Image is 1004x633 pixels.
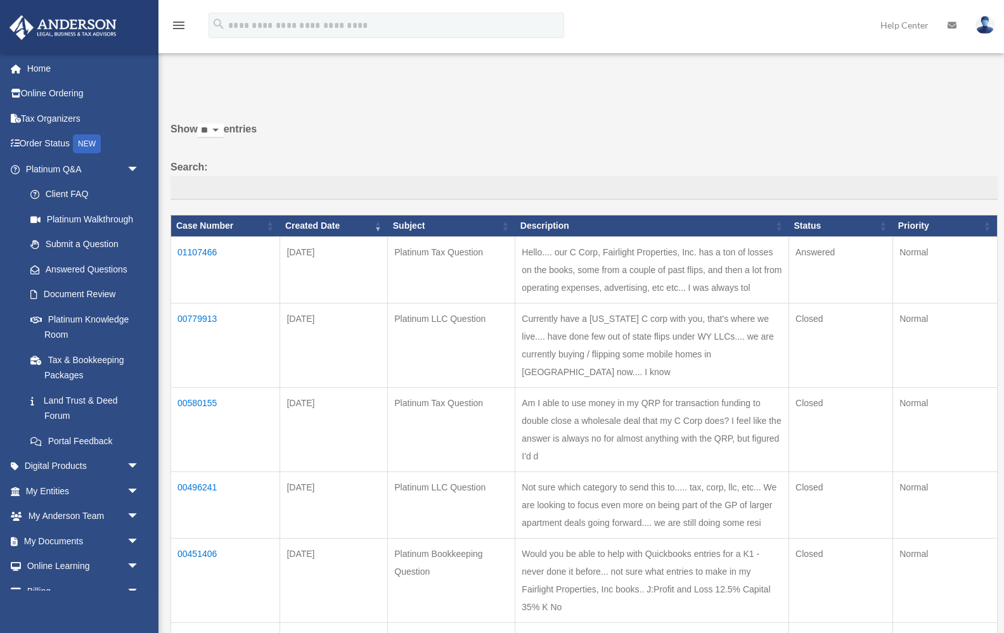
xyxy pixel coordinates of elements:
a: Order StatusNEW [9,131,158,157]
i: search [212,17,226,31]
th: Priority: activate to sort column ascending [893,215,998,237]
td: Platinum Bookkeeping Question [388,539,515,623]
input: Search: [171,176,998,200]
td: Normal [893,237,998,304]
label: Search: [171,158,998,200]
td: Platinum LLC Question [388,472,515,539]
a: Portal Feedback [18,428,152,454]
span: arrow_drop_down [127,554,152,580]
a: Billingarrow_drop_down [9,579,158,604]
td: Hello.... our C Corp, Fairlight Properties, Inc. has a ton of losses on the books, some from a co... [515,237,789,304]
td: Platinum Tax Question [388,237,515,304]
td: Closed [789,539,893,623]
a: Platinum Walkthrough [18,207,152,232]
div: NEW [73,134,101,153]
span: arrow_drop_down [127,579,152,604]
td: Closed [789,472,893,539]
td: Normal [893,304,998,388]
td: Normal [893,388,998,472]
td: [DATE] [280,304,388,388]
a: My Entitiesarrow_drop_down [9,478,158,504]
a: Land Trust & Deed Forum [18,388,152,428]
td: Would you be able to help with Quickbooks entries for a K1 - never done it before... not sure wha... [515,539,789,623]
span: arrow_drop_down [127,454,152,480]
a: My Anderson Teamarrow_drop_down [9,504,158,529]
td: Closed [789,388,893,472]
a: Online Learningarrow_drop_down [9,554,158,579]
td: 00451406 [171,539,280,623]
td: 00580155 [171,388,280,472]
span: arrow_drop_down [127,157,152,182]
a: Tax & Bookkeeping Packages [18,347,152,388]
span: arrow_drop_down [127,504,152,530]
th: Created Date: activate to sort column ascending [280,215,388,237]
td: Not sure which category to send this to..... tax, corp, llc, etc... We are looking to focus even ... [515,472,789,539]
i: menu [171,18,186,33]
a: Platinum Knowledge Room [18,307,152,347]
td: Normal [893,539,998,623]
a: Document Review [18,282,152,307]
td: [DATE] [280,539,388,623]
td: Normal [893,472,998,539]
a: Client FAQ [18,182,152,207]
a: My Documentsarrow_drop_down [9,528,158,554]
td: [DATE] [280,388,388,472]
a: Digital Productsarrow_drop_down [9,454,158,479]
td: Closed [789,304,893,388]
a: Home [9,56,158,81]
td: Am I able to use money in my QRP for transaction funding to double close a wholesale deal that my... [515,388,789,472]
th: Status: activate to sort column ascending [789,215,893,237]
a: Submit a Question [18,232,152,257]
a: Tax Organizers [9,106,158,131]
th: Subject: activate to sort column ascending [388,215,515,237]
label: Show entries [171,120,998,151]
a: Answered Questions [18,257,146,282]
img: User Pic [975,16,994,34]
td: [DATE] [280,237,388,304]
a: Online Ordering [9,81,158,106]
td: Currently have a [US_STATE] C corp with you, that's where we live.... have done few out of state ... [515,304,789,388]
td: [DATE] [280,472,388,539]
span: arrow_drop_down [127,478,152,504]
span: arrow_drop_down [127,528,152,554]
a: Platinum Q&Aarrow_drop_down [9,157,152,182]
th: Description: activate to sort column ascending [515,215,789,237]
img: Anderson Advisors Platinum Portal [6,15,120,40]
td: Answered [789,237,893,304]
td: 01107466 [171,237,280,304]
th: Case Number: activate to sort column ascending [171,215,280,237]
td: Platinum LLC Question [388,304,515,388]
td: 00779913 [171,304,280,388]
a: menu [171,22,186,33]
select: Showentries [198,124,224,138]
td: Platinum Tax Question [388,388,515,472]
td: 00496241 [171,472,280,539]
